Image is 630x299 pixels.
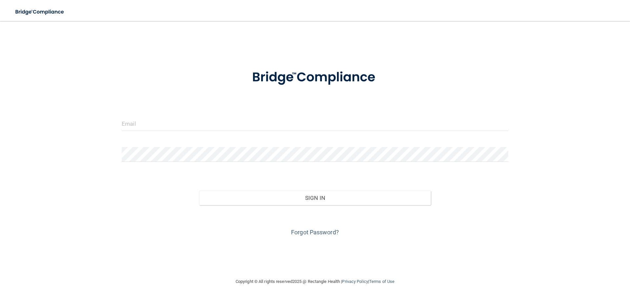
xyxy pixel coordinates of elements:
[369,279,394,284] a: Terms of Use
[122,116,508,131] input: Email
[239,60,391,95] img: bridge_compliance_login_screen.278c3ca4.svg
[342,279,368,284] a: Privacy Policy
[291,229,339,236] a: Forgot Password?
[10,5,70,19] img: bridge_compliance_login_screen.278c3ca4.svg
[195,271,435,292] div: Copyright © All rights reserved 2025 @ Rectangle Health | |
[199,191,431,205] button: Sign In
